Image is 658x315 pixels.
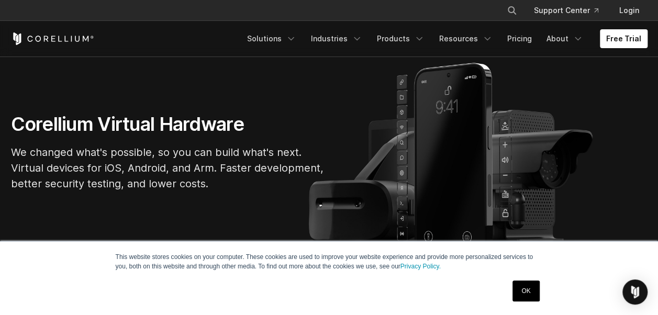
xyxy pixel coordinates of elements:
[116,252,543,271] p: This website stores cookies on your computer. These cookies are used to improve your website expe...
[512,280,539,301] a: OK
[540,29,589,48] a: About
[400,263,441,270] a: Privacy Policy.
[622,279,648,305] div: Open Intercom Messenger
[526,1,607,20] a: Support Center
[501,29,538,48] a: Pricing
[241,29,303,48] a: Solutions
[494,1,648,20] div: Navigation Menu
[11,32,94,45] a: Corellium Home
[371,29,431,48] a: Products
[600,29,648,48] a: Free Trial
[11,113,325,136] h1: Corellium Virtual Hardware
[11,144,325,192] p: We changed what's possible, so you can build what's next. Virtual devices for iOS, Android, and A...
[503,1,521,20] button: Search
[433,29,499,48] a: Resources
[305,29,369,48] a: Industries
[611,1,648,20] a: Login
[241,29,648,48] div: Navigation Menu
